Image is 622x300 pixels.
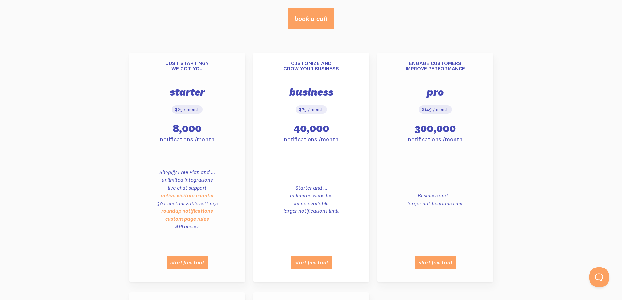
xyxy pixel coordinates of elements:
[381,135,489,143] p: notifications /month
[295,184,327,191] li: Starter and ...
[288,8,334,29] a: book a call
[589,267,609,287] iframe: Help Scout Beacon - Open
[175,223,199,230] li: API access
[407,200,463,207] li: larger notifications limit
[290,192,332,199] li: unlimited websites
[166,256,208,269] a: start free trial
[253,60,369,71] h3: customize and grow your business
[156,200,217,207] li: 30+ customizable settings
[381,87,489,97] h2: PRO
[133,87,241,97] h2: Starter
[419,105,452,114] div: $149 / month
[257,135,365,143] p: notifications /month
[377,60,493,71] h3: engage customers improve performance
[167,184,206,191] li: live chat support
[283,208,339,215] li: larger notifications limit
[381,122,489,135] p: 300,000
[294,200,328,207] li: Inline available
[160,192,214,199] a: active visitors counter
[162,176,213,183] li: unlimited integrations
[257,122,365,135] p: 40,000
[133,135,241,143] p: notifications /month
[418,192,453,199] li: Business and ...
[159,169,215,176] li: Shopify Free Plan and ...
[290,256,332,269] a: start free trial
[129,60,245,71] h3: Just starting? We got you
[133,122,241,135] p: 8,000
[161,208,213,214] a: roundup notifications
[171,105,202,114] div: $25 / month
[257,87,365,97] h2: Business
[165,215,209,222] a: custom page rules
[414,256,456,269] a: start free trial
[295,105,327,114] div: $75 / month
